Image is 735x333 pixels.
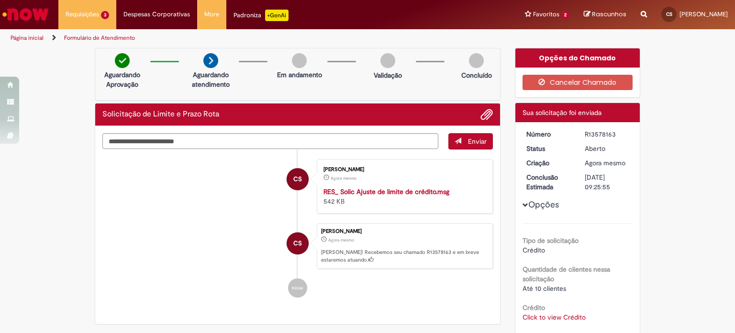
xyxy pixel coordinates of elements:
[515,48,640,68] div: Opções do Chamado
[374,70,402,80] p: Validação
[321,229,488,234] div: [PERSON_NAME]
[461,70,492,80] p: Concluído
[328,237,354,243] span: Agora mesmo
[234,10,289,21] div: Padroniza
[519,158,578,168] dt: Criação
[679,10,728,18] span: [PERSON_NAME]
[523,246,545,254] span: Crédito
[102,223,493,269] li: Cássia Oliveira Costa Santana
[592,10,626,19] span: Rascunhos
[331,175,356,181] span: Agora mesmo
[523,236,579,245] b: Tipo de solicitação
[519,172,578,192] dt: Conclusão Estimada
[123,10,190,19] span: Despesas Corporativas
[585,144,629,153] div: Aberto
[584,10,626,19] a: Rascunhos
[293,232,302,255] span: CS
[7,29,483,47] ul: Trilhas de página
[64,34,135,42] a: Formulário de Atendimento
[519,129,578,139] dt: Número
[1,5,50,24] img: ServiceNow
[102,110,219,119] h2: Solicitação de Limite e Prazo Rota Histórico de tíquete
[523,313,586,322] a: Click to view Crédito
[323,187,483,206] div: 542 KB
[448,133,493,149] button: Enviar
[468,137,487,146] span: Enviar
[533,10,559,19] span: Favoritos
[11,34,44,42] a: Página inicial
[323,167,483,172] div: [PERSON_NAME]
[585,158,629,168] div: 29/09/2025 16:25:51
[585,159,625,167] span: Agora mesmo
[523,303,545,312] b: Crédito
[523,108,601,117] span: Sua solicitação foi enviada
[380,53,395,68] img: img-circle-grey.png
[561,11,569,19] span: 2
[585,172,629,192] div: [DATE] 09:25:55
[519,144,578,153] dt: Status
[203,53,218,68] img: arrow-next.png
[292,53,307,68] img: img-circle-grey.png
[102,133,438,149] textarea: Digite sua mensagem aqui...
[277,70,322,80] p: Em andamento
[265,10,289,21] p: +GenAi
[523,265,610,283] b: Quantidade de clientes nessa solicitação
[666,11,672,17] span: CS
[523,75,633,90] button: Cancelar Chamado
[293,168,302,191] span: CS
[102,149,493,308] ul: Histórico de tíquete
[469,53,484,68] img: img-circle-grey.png
[99,70,145,89] p: Aguardando Aprovação
[331,175,356,181] time: 29/09/2025 16:25:41
[188,70,234,89] p: Aguardando atendimento
[101,11,109,19] span: 3
[321,249,488,264] p: [PERSON_NAME]! Recebemos seu chamado R13578163 e em breve estaremos atuando.
[480,108,493,121] button: Adicionar anexos
[204,10,219,19] span: More
[66,10,99,19] span: Requisições
[328,237,354,243] time: 29/09/2025 16:25:51
[585,129,629,139] div: R13578163
[287,232,309,254] div: Cássia Oliveira Costa Santana
[523,284,566,293] span: Até 10 clientes
[115,53,130,68] img: check-circle-green.png
[287,168,309,190] div: Cássia Oliveira Costa Santana
[323,187,449,196] a: RES_ Solic Ajuste de limite de crédito.msg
